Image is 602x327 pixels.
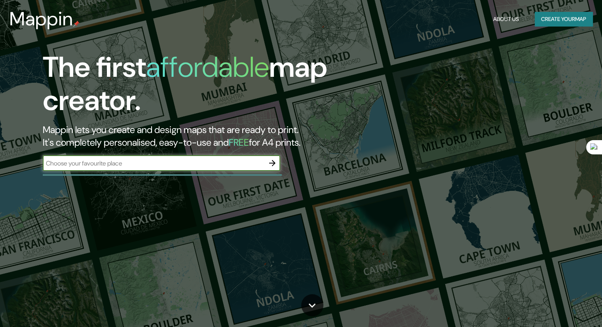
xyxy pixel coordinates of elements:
[229,136,249,148] h5: FREE
[43,124,344,149] h2: Mappin lets you create and design maps that are ready to print. It's completely personalised, eas...
[146,49,269,86] h1: affordable
[9,8,73,30] h3: Mappin
[43,159,264,168] input: Choose your favourite place
[535,12,593,27] button: Create yourmap
[490,12,522,27] button: About Us
[73,21,80,27] img: mappin-pin
[43,51,344,124] h1: The first map creator.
